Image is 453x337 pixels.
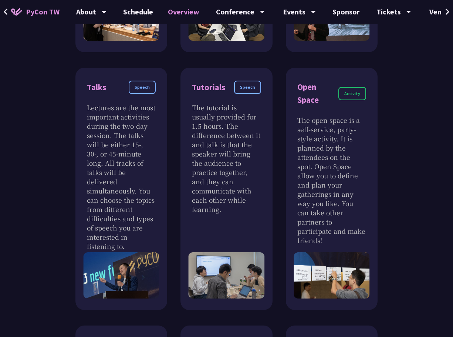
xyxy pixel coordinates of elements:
[189,252,264,299] img: Tutorial
[234,81,261,94] div: Speech
[4,3,67,21] a: PyCon TW
[192,103,261,214] p: The tutorial is usually provided for 1.5 hours. The difference between it and talk is that the sp...
[26,6,60,17] span: PyCon TW
[338,87,366,100] div: Activity
[87,81,106,94] div: Talks
[297,81,338,107] div: Open Space
[129,81,156,94] div: Speech
[84,252,159,299] img: Talk
[192,81,225,94] div: Tutorials
[11,8,22,16] img: Home icon of PyCon TW 2025
[297,115,366,245] p: The open space is a self-service, party-style activity. It is planned by the attendees on the spo...
[87,103,156,251] p: Lectures are the most important activities during the two-day session. The talks will be either 1...
[294,252,369,299] img: Open Space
